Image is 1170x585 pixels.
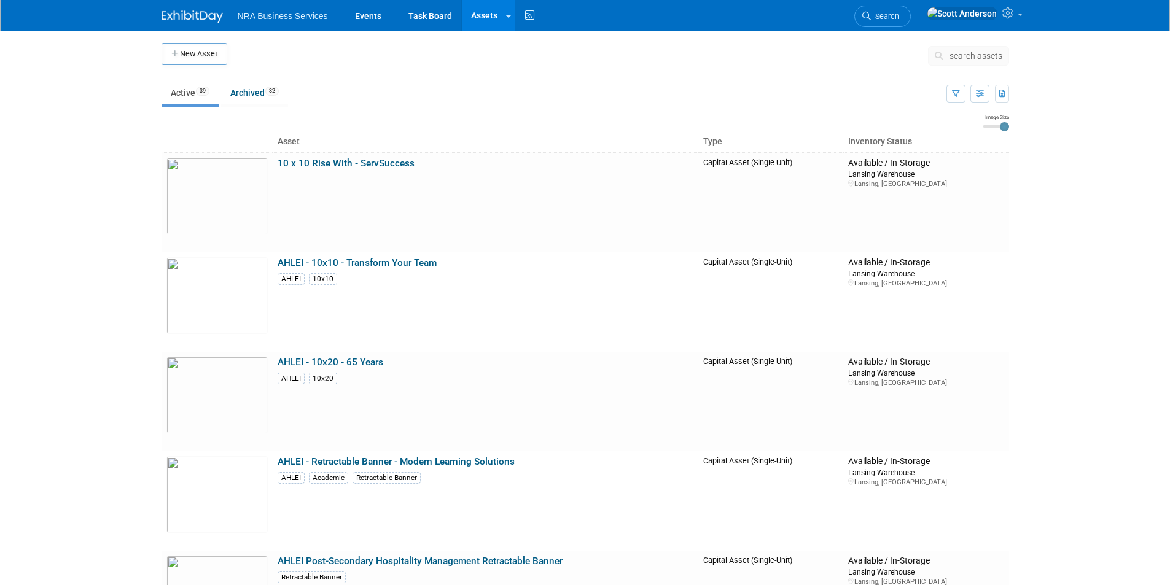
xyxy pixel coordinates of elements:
[698,451,843,551] td: Capital Asset (Single-Unit)
[278,257,437,268] a: AHLEI - 10x10 - Transform Your Team
[848,169,1004,179] div: Lansing Warehouse
[848,158,1004,169] div: Available / In-Storage
[848,378,1004,387] div: Lansing, [GEOGRAPHIC_DATA]
[273,131,699,152] th: Asset
[278,373,305,384] div: AHLEI
[871,12,899,21] span: Search
[848,268,1004,279] div: Lansing Warehouse
[162,10,223,23] img: ExhibitDay
[238,11,328,21] span: NRA Business Services
[698,131,843,152] th: Type
[848,456,1004,467] div: Available / In-Storage
[848,179,1004,188] div: Lansing, [GEOGRAPHIC_DATA]
[848,368,1004,378] div: Lansing Warehouse
[854,6,911,27] a: Search
[278,158,415,169] a: 10 x 10 Rise With - ServSuccess
[221,81,288,104] a: Archived32
[309,273,337,285] div: 10x10
[309,472,348,484] div: Academic
[950,51,1002,61] span: search assets
[983,114,1009,121] div: Image Size
[848,279,1004,288] div: Lansing, [GEOGRAPHIC_DATA]
[278,571,346,583] div: Retractable Banner
[698,352,843,451] td: Capital Asset (Single-Unit)
[265,87,279,96] span: 32
[162,81,219,104] a: Active39
[848,556,1004,567] div: Available / In-Storage
[278,456,515,467] a: AHLEI - Retractable Banner - Modern Learning Solutions
[848,567,1004,577] div: Lansing Warehouse
[162,43,227,65] button: New Asset
[928,46,1009,66] button: search assets
[927,7,997,20] img: Scott Anderson
[309,373,337,384] div: 10x20
[278,273,305,285] div: AHLEI
[848,357,1004,368] div: Available / In-Storage
[698,152,843,252] td: Capital Asset (Single-Unit)
[848,478,1004,487] div: Lansing, [GEOGRAPHIC_DATA]
[278,556,563,567] a: AHLEI Post-Secondary Hospitality Management Retractable Banner
[353,472,421,484] div: Retractable Banner
[698,252,843,352] td: Capital Asset (Single-Unit)
[848,467,1004,478] div: Lansing Warehouse
[848,257,1004,268] div: Available / In-Storage
[278,472,305,484] div: AHLEI
[278,357,383,368] a: AHLEI - 10x20 - 65 Years
[196,87,209,96] span: 39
